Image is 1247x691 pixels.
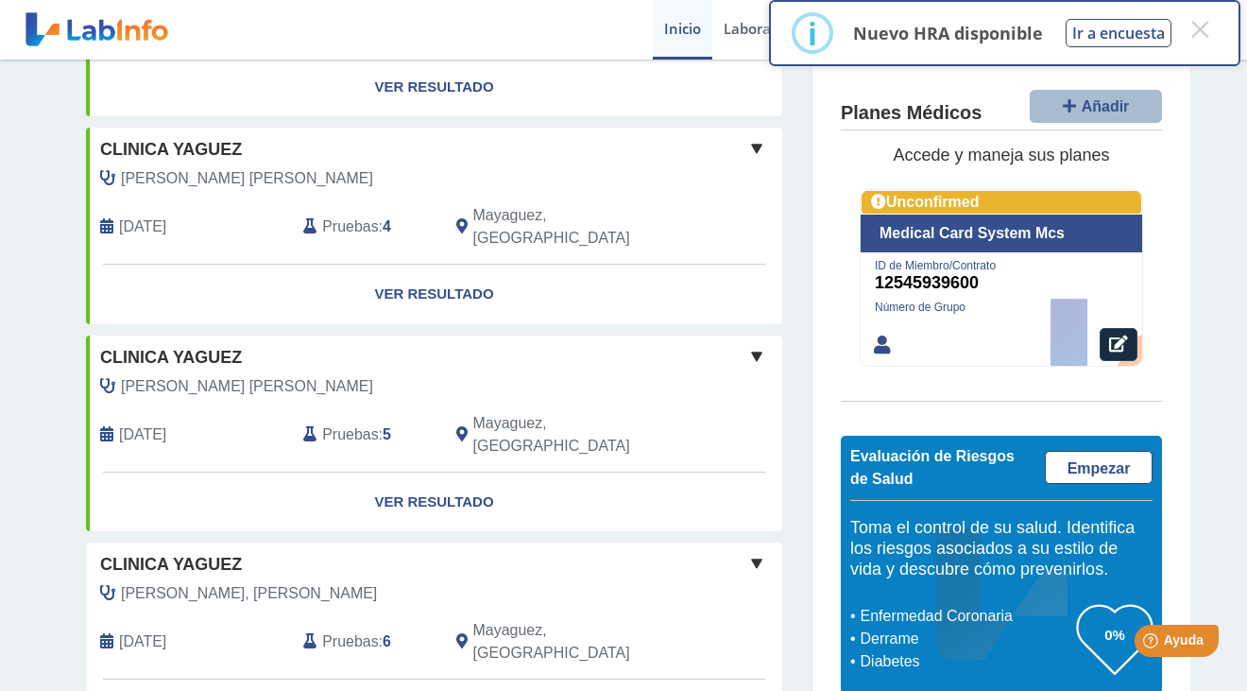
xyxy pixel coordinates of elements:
[1082,98,1130,114] span: Añadir
[855,650,1077,673] li: Diabetes
[1030,90,1162,123] button: Añadir
[893,147,1109,165] span: Accede y maneja sus planes
[119,631,166,653] span: 2025-08-10
[473,204,682,250] span: Mayaguez, PR
[100,345,242,371] span: Clinica Yaguez
[1077,623,1153,647] h3: 0%
[289,412,441,458] div: :
[383,426,391,442] b: 5
[855,628,1077,650] li: Derrame
[289,204,441,250] div: :
[853,22,1043,44] p: Nuevo HRA disponible
[100,137,242,163] span: Clinica Yaguez
[322,631,378,653] span: Pruebas
[86,473,782,532] a: Ver Resultado
[850,448,1015,487] span: Evaluación de Riesgos de Salud
[100,552,242,578] span: Clinica Yaguez
[119,423,166,446] span: 2023-05-31
[121,582,377,605] span: Rodriguez Valentin, Jose
[86,265,782,324] a: Ver Resultado
[121,167,373,190] span: Cruz Bracero, Xiomara
[473,412,682,458] span: Mayaguez, PR
[86,58,782,117] a: Ver Resultado
[119,216,166,238] span: 2023-09-18
[1183,12,1217,46] button: Close this dialog
[1045,451,1153,484] a: Empezar
[855,605,1077,628] li: Enfermedad Coronaria
[383,633,391,649] b: 6
[841,103,982,126] h4: Planes Médicos
[850,519,1153,580] h5: Toma el control de su salud. Identifica los riesgos asociados a su estilo de vida y descubre cómo...
[322,423,378,446] span: Pruebas
[808,16,817,50] div: i
[322,216,378,238] span: Pruebas
[121,375,373,398] span: Cruz Bracero, Xiomara
[1066,19,1171,47] button: Ir a encuesta
[289,619,441,665] div: :
[473,619,682,665] span: Mayaguez, PR
[1068,460,1131,476] span: Empezar
[1079,617,1226,670] iframe: Help widget launcher
[383,218,391,234] b: 4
